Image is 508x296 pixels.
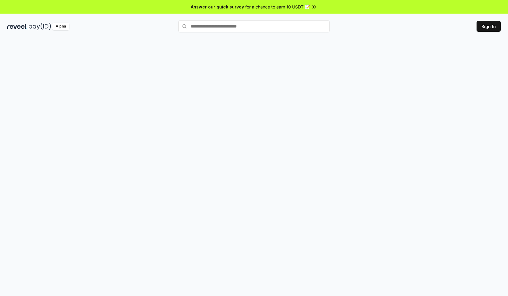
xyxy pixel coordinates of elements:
[191,4,244,10] span: Answer our quick survey
[7,23,28,30] img: reveel_dark
[477,21,501,32] button: Sign In
[29,23,51,30] img: pay_id
[52,23,69,30] div: Alpha
[245,4,310,10] span: for a chance to earn 10 USDT 📝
